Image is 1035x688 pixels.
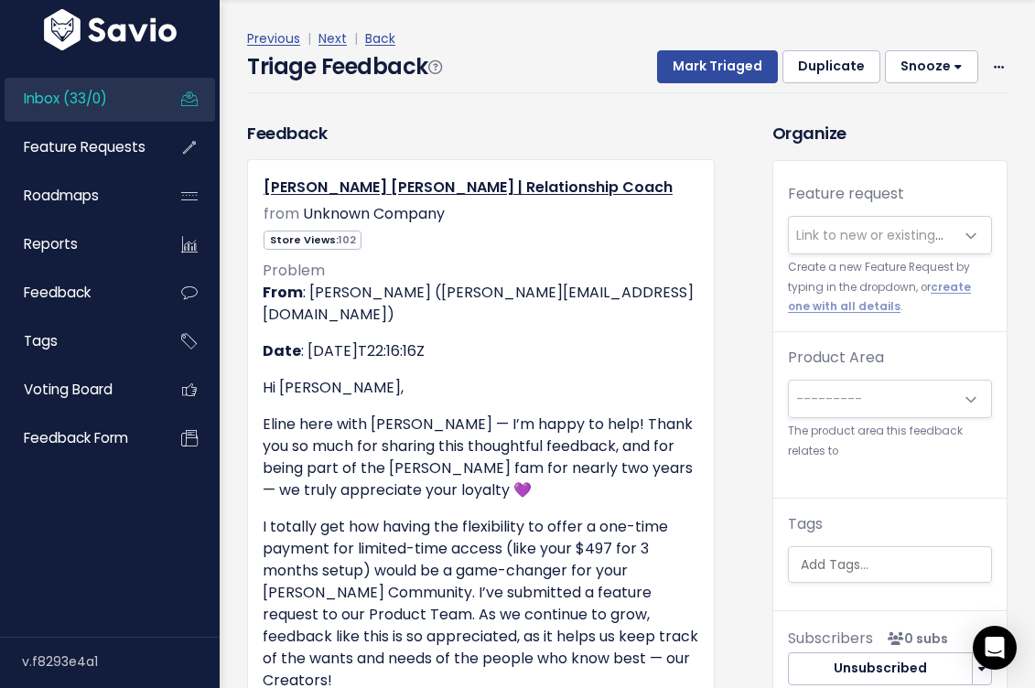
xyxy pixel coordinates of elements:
[303,201,445,228] div: Unknown Company
[39,9,181,50] img: logo-white.9d6f32f41409.svg
[24,428,128,447] span: Feedback form
[973,626,1017,670] div: Open Intercom Messenger
[5,223,152,265] a: Reports
[5,369,152,411] a: Voting Board
[24,234,78,253] span: Reports
[318,29,347,48] a: Next
[788,347,884,369] label: Product Area
[24,283,91,302] span: Feedback
[263,340,699,362] p: : [DATE]T22:16:16Z
[24,89,107,108] span: Inbox (33/0)
[657,50,778,83] button: Mark Triaged
[796,390,862,408] span: ---------
[22,638,220,685] div: v.f8293e4a1
[365,29,395,48] a: Back
[264,177,673,198] a: [PERSON_NAME] [PERSON_NAME] | Relationship Coach
[24,186,99,205] span: Roadmaps
[5,272,152,314] a: Feedback
[788,628,873,649] span: Subscribers
[880,629,948,648] span: 0 subs
[788,652,973,685] button: Unsubscribed
[263,377,699,399] p: Hi [PERSON_NAME],
[788,422,992,461] small: The product area this feedback relates to
[263,282,699,326] p: : [PERSON_NAME] ([PERSON_NAME][EMAIL_ADDRESS][DOMAIN_NAME])
[788,258,992,317] small: Create a new Feature Request by typing in the dropdown, or .
[263,414,699,501] p: Eline here with [PERSON_NAME] — I’m happy to help! Thank you so much for sharing this thoughtful ...
[247,29,300,48] a: Previous
[5,320,152,362] a: Tags
[788,513,823,535] label: Tags
[24,137,146,156] span: Feature Requests
[5,126,152,168] a: Feature Requests
[263,282,303,303] strong: From
[788,183,904,205] label: Feature request
[885,50,978,83] button: Snooze
[782,50,880,83] button: Duplicate
[263,340,301,361] strong: Date
[772,121,1008,145] h3: Organize
[264,231,361,250] span: Store Views:
[264,203,299,224] span: from
[5,78,152,120] a: Inbox (33/0)
[5,175,152,217] a: Roadmaps
[24,331,58,350] span: Tags
[247,121,327,145] h3: Feedback
[339,232,356,247] span: 102
[5,417,152,459] a: Feedback form
[24,380,113,399] span: Voting Board
[304,29,315,48] span: |
[350,29,361,48] span: |
[247,50,441,83] h4: Triage Feedback
[263,260,325,281] span: Problem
